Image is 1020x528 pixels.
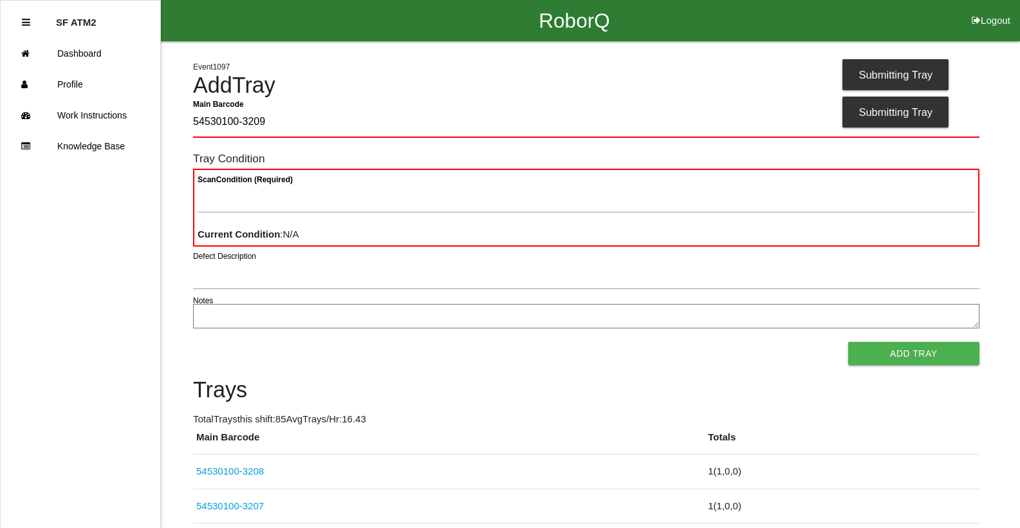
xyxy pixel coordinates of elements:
p: Total Trays this shift: 85 Avg Trays /Hr: 16.43 [193,412,979,427]
b: Main Barcode [193,99,244,108]
span: Event 1097 [193,62,230,71]
label: Notes [193,295,213,306]
b: Current Condition [198,229,280,240]
h4: Trays [193,378,979,402]
input: Required [193,108,979,138]
span: : N/A [198,229,299,240]
th: Totals [705,430,979,455]
b: Scan Condition (Required) [198,175,293,184]
a: Work Instructions [1,100,160,131]
h6: Tray Condition [193,153,979,165]
th: Main Barcode [193,430,705,455]
p: SF ATM2 [56,7,97,28]
a: 54530100-3207 [196,500,264,511]
label: Defect Description [193,250,256,262]
div: Submitting Tray [842,59,949,90]
td: 1 ( 1 , 0 , 0 ) [705,455,979,489]
a: Profile [1,69,160,100]
a: Knowledge Base [1,131,160,162]
button: Add Tray [848,342,979,365]
h4: Add Tray [193,73,979,98]
div: Submitting Tray [842,97,949,127]
a: Dashboard [1,38,160,69]
div: Close [22,7,30,38]
a: 54530100-3208 [196,466,264,476]
td: 1 ( 1 , 0 , 0 ) [705,489,979,523]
